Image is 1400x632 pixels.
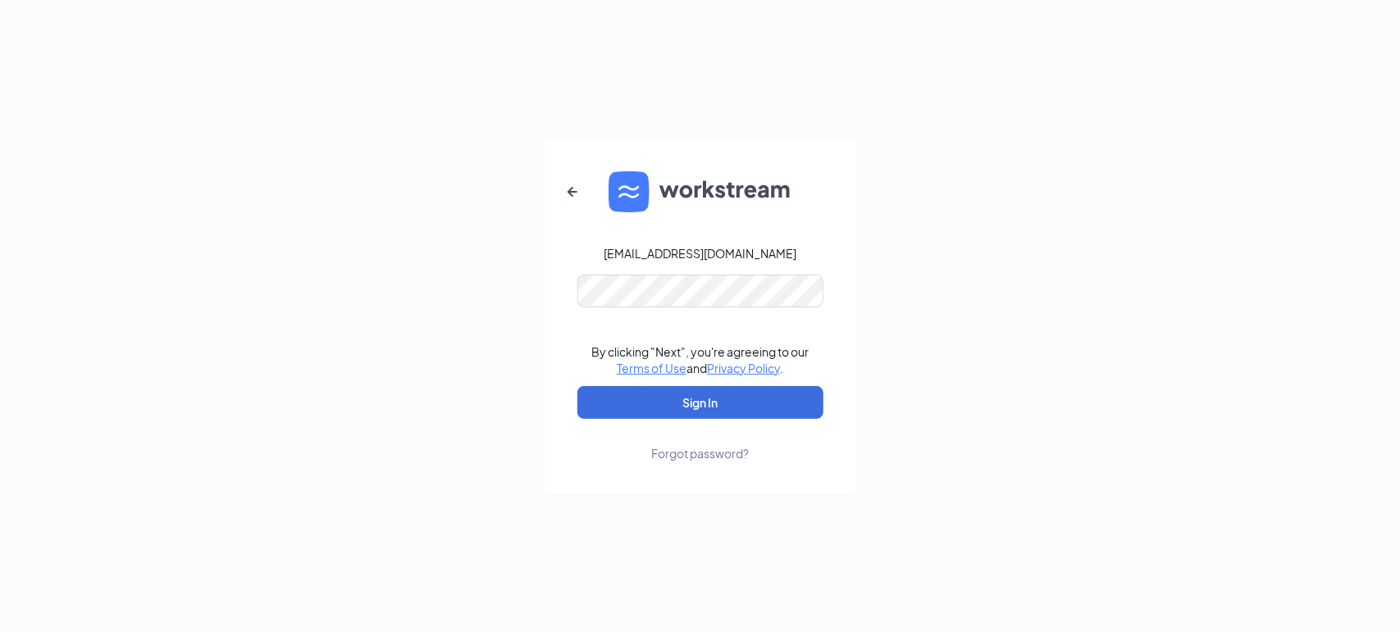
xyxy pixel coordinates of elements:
[609,171,792,212] img: WS logo and Workstream text
[651,419,749,461] a: Forgot password?
[591,343,809,376] div: By clicking "Next", you're agreeing to our and .
[651,445,749,461] div: Forgot password?
[617,361,686,375] a: Terms of Use
[707,361,780,375] a: Privacy Policy
[563,182,582,202] svg: ArrowLeftNew
[604,245,796,261] div: [EMAIL_ADDRESS][DOMAIN_NAME]
[577,386,823,419] button: Sign In
[553,172,592,211] button: ArrowLeftNew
